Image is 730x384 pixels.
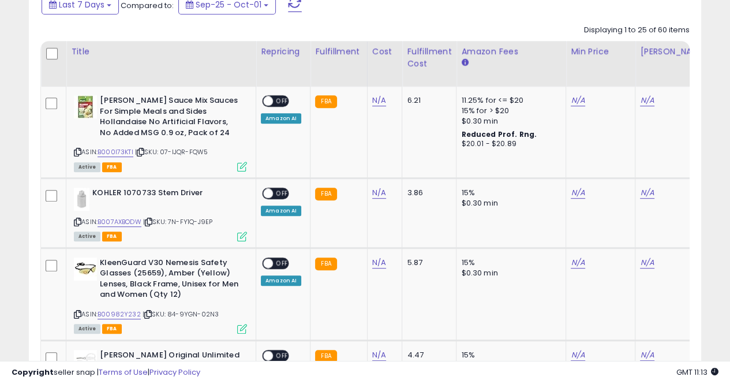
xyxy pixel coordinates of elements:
[461,129,537,139] b: Reduced Prof. Rng.
[372,46,398,58] div: Cost
[372,187,386,199] a: N/A
[461,188,557,198] div: 15%
[461,258,557,268] div: 15%
[143,217,212,226] span: | SKU: 7N-FY1Q-J9EP
[461,198,557,208] div: $0.30 min
[261,46,305,58] div: Repricing
[12,367,200,378] div: seller snap | |
[74,95,97,118] img: 51tx5Gs-n0L._SL40_.jpg
[640,187,654,199] a: N/A
[92,188,233,202] b: KOHLER 1070733 Stem Driver
[407,46,451,70] div: Fulfillment Cost
[102,162,122,172] span: FBA
[74,95,247,170] div: ASIN:
[407,258,447,268] div: 5.87
[98,310,141,319] a: B00982Y232
[571,349,585,361] a: N/A
[261,206,301,216] div: Amazon AI
[315,350,336,363] small: FBA
[273,96,291,106] span: OFF
[407,188,447,198] div: 3.86
[315,188,336,200] small: FBA
[640,46,709,58] div: [PERSON_NAME]
[461,95,557,106] div: 11.25% for <= $20
[640,95,654,106] a: N/A
[372,257,386,269] a: N/A
[273,258,291,268] span: OFF
[315,258,336,270] small: FBA
[98,217,141,227] a: B007AXBODW
[74,324,100,334] span: All listings currently available for purchase on Amazon
[99,367,148,378] a: Terms of Use
[261,113,301,124] div: Amazon AI
[372,95,386,106] a: N/A
[74,258,97,281] img: 31mVSJZpk5L._SL40_.jpg
[102,324,122,334] span: FBA
[584,25,690,36] div: Displaying 1 to 25 of 60 items
[74,350,97,373] img: 21EdI8Dvd1L._SL40_.jpg
[12,367,54,378] strong: Copyright
[676,367,718,378] span: 2025-10-9 11:13 GMT
[461,58,468,68] small: Amazon Fees.
[261,275,301,286] div: Amazon AI
[100,258,240,303] b: KleenGuard V30 Nemesis Safety Glasses (25659), Amber (Yellow) Lenses, Black Frame, Unisex for Men...
[571,46,630,58] div: Min Price
[571,187,585,199] a: N/A
[461,268,557,278] div: $0.30 min
[461,116,557,126] div: $0.30 min
[74,162,100,172] span: All listings currently available for purchase on Amazon
[74,258,247,333] div: ASIN:
[100,95,240,141] b: [PERSON_NAME] Sauce Mix Sauces For Simple Meals and Sides Hollandaise No Artificial Flavors, No A...
[372,349,386,361] a: N/A
[74,232,100,241] span: All listings currently available for purchase on Amazon
[71,46,251,58] div: Title
[461,46,561,58] div: Amazon Fees
[461,106,557,116] div: 15% for > $20
[461,139,557,149] div: $20.01 - $20.89
[273,189,291,199] span: OFF
[315,46,362,58] div: Fulfillment
[102,232,122,241] span: FBA
[98,147,133,157] a: B000I73KTI
[571,257,585,269] a: N/A
[149,367,200,378] a: Privacy Policy
[571,95,585,106] a: N/A
[135,147,208,156] span: | SKU: 07-IJQR-FQW5
[74,188,89,211] img: 21HUi9JoAeL._SL40_.jpg
[640,349,654,361] a: N/A
[461,350,557,360] div: 15%
[315,95,336,108] small: FBA
[143,310,219,319] span: | SKU: 84-9YGN-02N3
[407,95,447,106] div: 6.21
[407,350,447,360] div: 4.47
[640,257,654,269] a: N/A
[74,188,247,240] div: ASIN:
